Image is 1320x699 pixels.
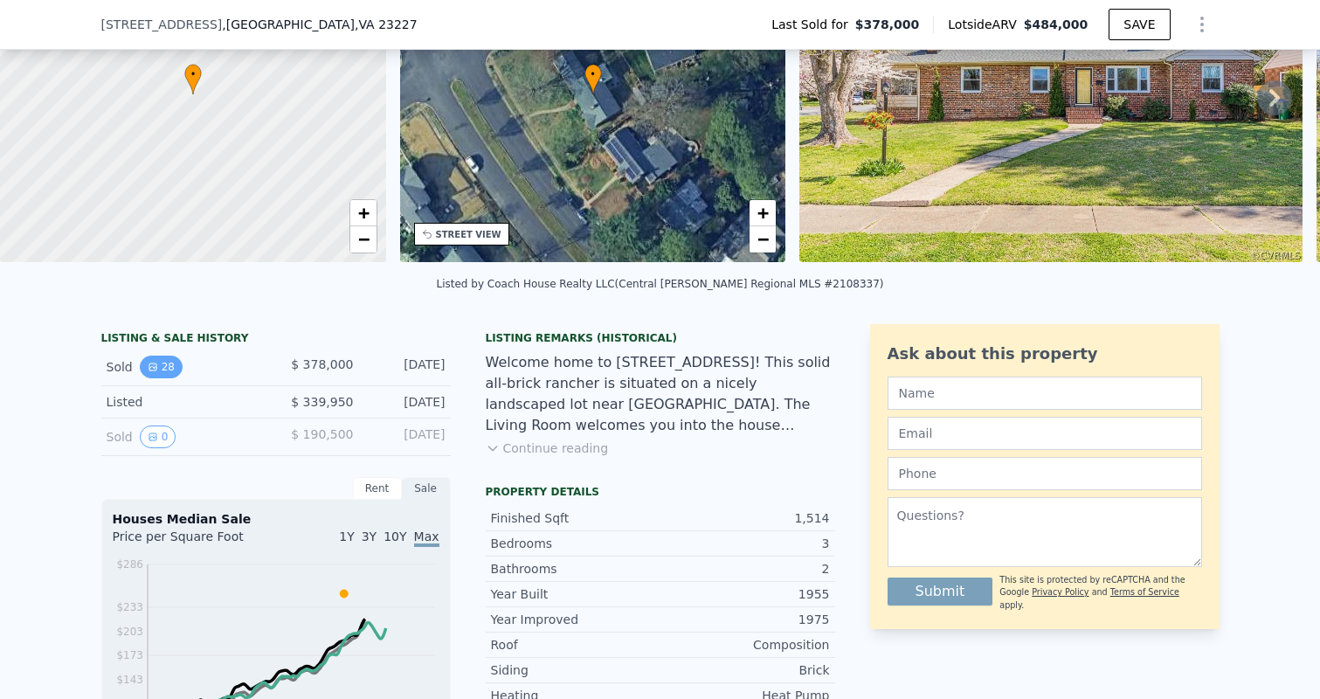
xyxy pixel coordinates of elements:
input: Name [888,377,1202,410]
button: Show Options [1185,7,1220,42]
tspan: $173 [116,649,143,661]
a: Terms of Service [1110,587,1179,597]
div: Bathrooms [491,560,660,578]
div: Siding [491,661,660,679]
div: [DATE] [368,426,446,448]
a: Zoom out [350,226,377,253]
span: , VA 23227 [355,17,418,31]
span: • [584,66,602,82]
span: 10Y [384,529,406,543]
button: Submit [888,578,993,606]
a: Zoom in [750,200,776,226]
div: • [184,64,202,94]
div: Listing Remarks (Historical) [486,331,835,345]
span: $ 190,500 [291,427,353,441]
span: $378,000 [855,16,920,33]
a: Zoom out [750,226,776,253]
span: [STREET_ADDRESS] [101,16,223,33]
a: Privacy Policy [1032,587,1088,597]
div: Roof [491,636,660,654]
div: Finished Sqft [491,509,660,527]
div: 2 [660,560,830,578]
div: Rent [353,477,402,500]
span: 3Y [362,529,377,543]
span: Lotside ARV [948,16,1023,33]
div: This site is protected by reCAPTCHA and the Google and apply. [999,574,1201,612]
div: Ask about this property [888,342,1202,366]
div: Listed by Coach House Realty LLC (Central [PERSON_NAME] Regional MLS #2108337) [437,278,884,290]
input: Phone [888,457,1202,490]
div: [DATE] [368,356,446,378]
div: Sale [402,477,451,500]
div: STREET VIEW [436,228,501,241]
input: Email [888,417,1202,450]
div: Composition [660,636,830,654]
span: + [757,202,769,224]
span: • [184,66,202,82]
button: View historical data [140,426,176,448]
div: Sold [107,426,262,448]
div: Houses Median Sale [113,510,439,528]
div: Listed [107,393,262,411]
button: SAVE [1109,9,1170,40]
span: , [GEOGRAPHIC_DATA] [222,16,417,33]
div: Property details [486,485,835,499]
a: Zoom in [350,200,377,226]
div: Brick [660,661,830,679]
span: $ 378,000 [291,357,353,371]
span: Last Sold for [771,16,855,33]
div: Sold [107,356,262,378]
span: Max [414,529,439,547]
div: LISTING & SALE HISTORY [101,331,451,349]
div: • [584,64,602,94]
div: 1955 [660,585,830,603]
span: $484,000 [1024,17,1088,31]
span: − [757,228,769,250]
span: − [357,228,369,250]
div: 1,514 [660,509,830,527]
span: + [357,202,369,224]
button: Continue reading [486,439,609,457]
tspan: $203 [116,626,143,638]
div: Price per Square Foot [113,528,276,556]
tspan: $233 [116,601,143,613]
div: Year Improved [491,611,660,628]
div: Welcome home to [STREET_ADDRESS]! This solid all-brick rancher is situated on a nicely landscaped... [486,352,835,436]
span: 1Y [339,529,354,543]
span: $ 339,950 [291,395,353,409]
div: [DATE] [368,393,446,411]
div: 1975 [660,611,830,628]
div: Bedrooms [491,535,660,552]
tspan: $143 [116,674,143,686]
tspan: $286 [116,558,143,571]
div: 3 [660,535,830,552]
div: Year Built [491,585,660,603]
button: View historical data [140,356,183,378]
